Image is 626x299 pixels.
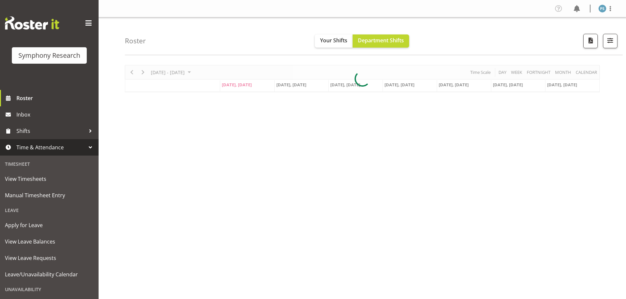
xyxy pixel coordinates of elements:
span: Roster [16,93,95,103]
span: Apply for Leave [5,220,94,230]
span: Inbox [16,110,95,119]
a: View Timesheets [2,171,97,187]
h4: Roster [125,37,146,45]
span: View Leave Balances [5,237,94,246]
img: paul-s-stoneham1982.jpg [598,5,606,12]
span: Your Shifts [320,37,347,44]
a: Leave/Unavailability Calendar [2,266,97,283]
button: Filter Shifts [603,34,617,48]
button: Your Shifts [315,34,353,48]
div: Timesheet [2,157,97,171]
button: Download a PDF of the roster according to the set date range. [583,34,598,48]
a: View Leave Requests [2,250,97,266]
div: Leave [2,203,97,217]
a: View Leave Balances [2,233,97,250]
div: Unavailability [2,283,97,296]
img: Rosterit website logo [5,16,59,30]
span: Department Shifts [358,37,404,44]
a: Manual Timesheet Entry [2,187,97,203]
span: Time & Attendance [16,142,85,152]
span: Shifts [16,126,85,136]
span: View Timesheets [5,174,94,184]
span: View Leave Requests [5,253,94,263]
span: Manual Timesheet Entry [5,190,94,200]
div: Symphony Research [18,51,80,60]
a: Apply for Leave [2,217,97,233]
span: Leave/Unavailability Calendar [5,269,94,279]
button: Department Shifts [353,34,409,48]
